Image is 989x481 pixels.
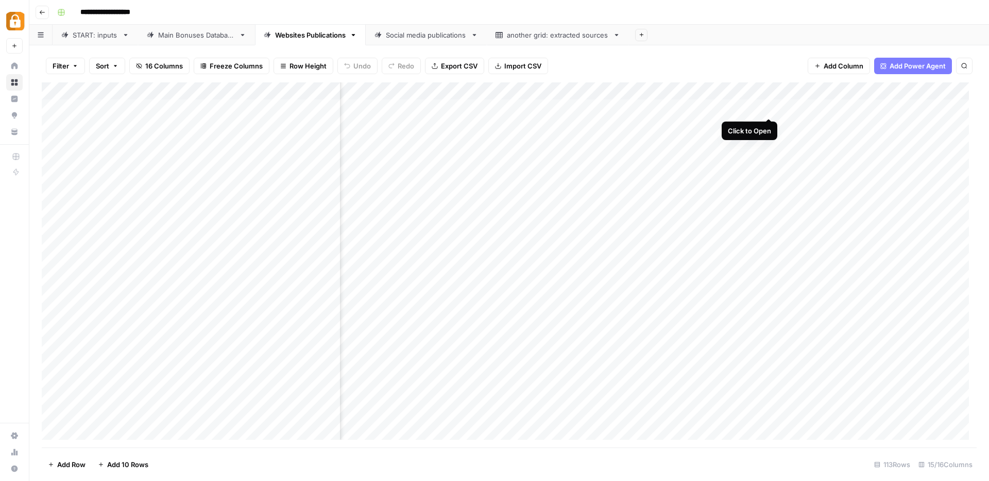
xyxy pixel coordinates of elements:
[366,25,487,45] a: Social media publications
[6,8,23,34] button: Workspace: Adzz
[42,456,92,473] button: Add Row
[255,25,366,45] a: Websites Publications
[398,61,414,71] span: Redo
[138,25,255,45] a: Main Bonuses Database
[870,456,914,473] div: 113 Rows
[386,30,467,40] div: Social media publications
[6,58,23,74] a: Home
[46,58,85,74] button: Filter
[274,58,333,74] button: Row Height
[96,61,109,71] span: Sort
[382,58,421,74] button: Redo
[289,61,327,71] span: Row Height
[53,61,69,71] span: Filter
[487,25,629,45] a: another grid: extracted sources
[824,61,863,71] span: Add Column
[874,58,952,74] button: Add Power Agent
[890,61,946,71] span: Add Power Agent
[6,444,23,460] a: Usage
[914,456,977,473] div: 15/16 Columns
[6,91,23,107] a: Insights
[145,61,183,71] span: 16 Columns
[6,460,23,477] button: Help + Support
[107,459,148,470] span: Add 10 Rows
[353,61,371,71] span: Undo
[6,124,23,140] a: Your Data
[129,58,190,74] button: 16 Columns
[210,61,263,71] span: Freeze Columns
[158,30,235,40] div: Main Bonuses Database
[6,107,23,124] a: Opportunities
[6,427,23,444] a: Settings
[441,61,478,71] span: Export CSV
[337,58,378,74] button: Undo
[57,459,86,470] span: Add Row
[73,30,118,40] div: START: inputs
[808,58,870,74] button: Add Column
[6,12,25,30] img: Adzz Logo
[92,456,155,473] button: Add 10 Rows
[728,126,771,136] div: Click to Open
[275,30,346,40] div: Websites Publications
[507,30,609,40] div: another grid: extracted sources
[89,58,125,74] button: Sort
[53,25,138,45] a: START: inputs
[425,58,484,74] button: Export CSV
[194,58,269,74] button: Freeze Columns
[488,58,548,74] button: Import CSV
[6,74,23,91] a: Browse
[504,61,541,71] span: Import CSV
